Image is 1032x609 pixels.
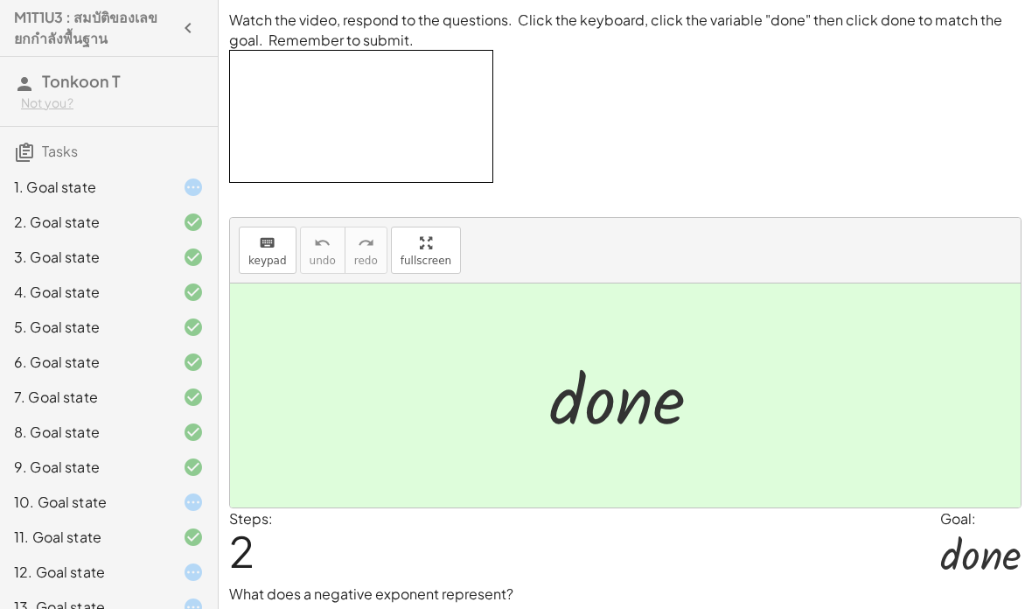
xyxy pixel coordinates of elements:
i: Task finished and correct. [183,352,204,373]
i: Task finished and correct. [183,282,204,303]
div: 3. Goal state [14,247,155,268]
i: Task started. [183,177,204,198]
label: Steps: [229,509,273,528]
i: Task finished and correct. [183,422,204,443]
i: Task finished and correct. [183,387,204,408]
div: 6. Goal state [14,352,155,373]
div: 8. Goal state [14,422,155,443]
span: fullscreen [401,255,451,267]
div: 10. Goal state [14,492,155,513]
i: Task finished and correct. [183,317,204,338]
i: Task finished and correct. [183,457,204,478]
i: Task finished and correct. [183,212,204,233]
div: 1. Goal state [14,177,155,198]
button: undoundo [300,227,345,274]
div: 7. Goal state [14,387,155,408]
div: 2. Goal state [14,212,155,233]
i: Task started. [183,562,204,583]
button: redoredo [345,227,387,274]
div: Goal: [940,508,1022,529]
span: 2 [229,524,255,577]
i: Task started. [183,492,204,513]
span: undo [310,255,336,267]
div: 11. Goal state [14,527,155,548]
p: Watch the video, respond to the questions. Click the keyboard, click the variable "done" then cli... [229,10,1022,50]
div: 9. Goal state [14,457,155,478]
i: keyboard [259,233,275,254]
i: Task finished and correct. [183,247,204,268]
div: 5. Goal state [14,317,155,338]
button: keyboardkeypad [239,227,296,274]
i: undo [314,233,331,254]
div: 4. Goal state [14,282,155,303]
i: Task finished and correct. [183,527,204,548]
h4: M1T1U3 : สมบัติของเลขยกกำลังพื้นฐาน [14,7,172,49]
button: fullscreen [391,227,461,274]
div: 12. Goal state [14,562,155,583]
span: Tonkoon T [42,71,121,91]
i: redo [358,233,374,254]
span: keypad [248,255,287,267]
span: redo [354,255,378,267]
div: Not you? [21,94,204,112]
span: Tasks [42,142,78,160]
